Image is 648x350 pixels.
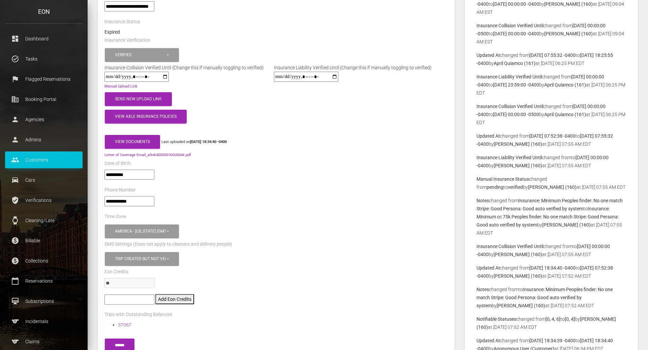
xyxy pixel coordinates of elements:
small: Last uploaded on [161,140,227,144]
p: changed from to by at [DATE] 07:52 AM EDT [476,285,626,310]
b: [PERSON_NAME] (160) [544,31,593,36]
label: Date of Birth [104,160,131,167]
b: Insurance Collision Verified Until [476,104,543,109]
b: [DATE] 00:00:00 -0500 [493,112,539,117]
p: Dashboard [10,34,78,44]
a: watch Cleaning/Late [5,212,83,229]
b: Notes [476,198,489,203]
p: changed from to by at [DATE] 07:55 AM EDT [476,242,626,258]
b: [PERSON_NAME] (160) [494,273,542,279]
b: [DATE] 23:59:00 -0400 [493,82,539,87]
a: person Admins [5,131,83,148]
a: sports Claims [5,333,83,350]
a: person Agencies [5,111,83,128]
a: corporate_fare Booking Portal [5,91,83,108]
b: April Quiamco (161) [544,82,586,87]
button: Send New Upload Link [105,92,172,106]
b: [PERSON_NAME] (160) [494,252,542,257]
p: Claims [10,337,78,347]
a: task_alt Tasks [5,50,83,67]
b: [DATE] 18:34:40 -0400 [529,265,576,271]
b: [0, 4, 6] [546,316,560,322]
b: [PERSON_NAME] (160) [497,303,545,308]
button: View Documents [105,135,160,149]
strong: [DATE] 18:34:40 -0400 [190,140,227,144]
b: [DATE] 07:52:38 -0400 [529,133,576,139]
p: changed from to by at [DATE] 06:25 PM EDT [476,51,626,67]
p: Billable [10,236,78,246]
b: [PERSON_NAME] (160) [494,141,542,147]
b: Insurance Collision Verified Until [476,23,543,28]
button: Add Eon Credits [155,294,194,304]
p: Collections [10,256,78,266]
p: Subscriptions [10,296,78,306]
label: Phone Number [104,187,136,194]
b: verified [508,184,523,190]
p: changed from to by at [DATE] 07:55 AM EDT [476,132,626,148]
label: Insurance Status [104,19,140,25]
a: paid Billable [5,232,83,249]
div: Trip created but not verified , Customer is verified and trip is set to go [115,256,166,262]
b: Insurance: Minimum Peoples finder: No one match Stripe: Good Persona: Good auto verified by system [476,287,613,308]
a: 37067 [118,322,131,327]
button: Verified [105,48,179,62]
b: Updated At [476,133,500,139]
p: Admins [10,135,78,145]
b: [PERSON_NAME] (160) [494,163,542,168]
p: Verifications [10,195,78,205]
div: Verified [115,52,166,58]
b: Insurance: Minimum Peoples finder: No one match Stripe: Good Persona: Good auto verified by system [476,198,623,211]
p: Customers [10,155,78,165]
b: Insurance Collision Verified Until [476,244,543,249]
b: [DATE] 07:55:32 -0400 [529,53,576,58]
b: [PERSON_NAME] (160) [528,184,577,190]
a: dashboard Dashboard [5,30,83,47]
div: Insurance Collision Verified Until (Change this if manually toggling to verified) [99,64,269,72]
p: Booking Portal [10,94,78,104]
b: Insurance Liability Verified Until [476,74,542,79]
p: changed from to by at [DATE] 07:52 AM EDT [476,315,626,331]
b: [0, 4] [565,316,575,322]
p: changed from to by at [DATE] 06:25 PM EDT [476,102,626,127]
b: [DATE] 18:34:39 -0400 [529,338,576,343]
label: Trips with Outstanding Balances [104,311,172,318]
b: pending [487,184,503,190]
a: Letter of Coverage Email_a9nKd000001D0U0IAK.pdf [104,153,191,157]
button: America - New York (GMT -05:00) [105,224,179,238]
b: Updated At [476,338,500,343]
label: Time Zone [104,213,126,220]
label: SMS Settings (Does not apply to cleaners and delivery people) [104,241,232,248]
a: verified_user Verifications [5,192,83,209]
b: Manual Insurance Status [476,176,529,182]
a: Manual Upload Link [104,84,137,89]
p: changed from to by at [DATE] 07:52 AM EDT [476,264,626,280]
a: paid Collections [5,252,83,269]
b: [PERSON_NAME] (160) [544,1,593,7]
b: Updated At [476,53,500,58]
button: View Axle Insurance Policies [105,110,187,124]
p: Flagged Reservations [10,74,78,84]
label: Eon Credits [104,269,128,275]
b: Insurance Liability Verified Until [476,155,542,160]
p: Cleaning/Late [10,215,78,225]
p: changed from to by at [DATE] 06:25 PM EDT [476,73,626,97]
a: calendar_today Reservations [5,273,83,289]
strong: Expired [104,29,120,35]
p: changed from to by at [DATE] 07:55 AM EDT [476,197,626,237]
b: [DATE] 00:00:00 -0400 [493,1,539,7]
a: flag Flagged Reservations [5,71,83,87]
p: Reservations [10,276,78,286]
b: April Quiamco (161) [494,61,535,66]
p: Tasks [10,54,78,64]
b: Insurance: Minimum cc 75k Peoples finder: No one match Stripe: Good Persona: Good auto verified b... [476,206,619,228]
b: [DATE] 00:00:00 -0400 [493,31,539,36]
b: Notes [476,287,489,292]
p: Agencies [10,114,78,125]
p: changed from to by at [DATE] 07:55 AM EDT [476,175,626,191]
p: changed from to by at [DATE] 09:04 AM EST [476,22,626,46]
b: April Quiamco (161) [544,112,586,117]
b: Updated At [476,265,500,271]
b: [PERSON_NAME] (160) [542,222,591,228]
p: Incidentals [10,316,78,326]
p: Cars [10,175,78,185]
